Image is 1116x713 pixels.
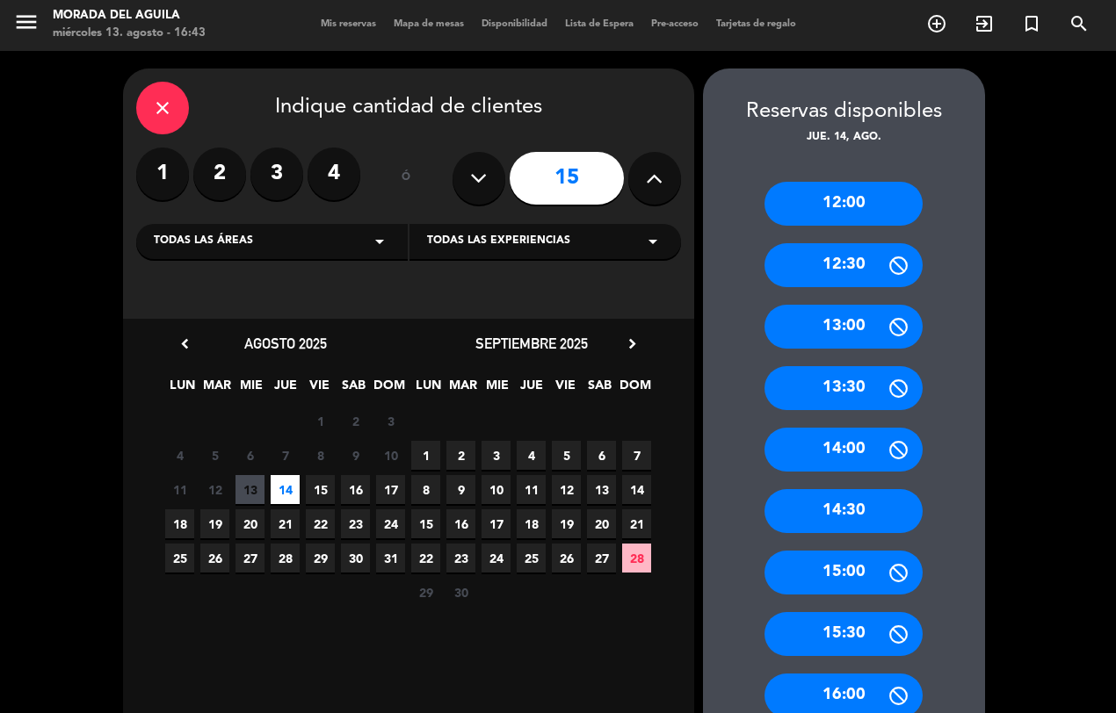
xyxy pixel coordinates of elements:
div: 15:00 [765,551,923,594]
span: VIE [305,375,334,404]
span: Mapa de mesas [385,19,473,29]
span: 3 [482,441,511,470]
span: 1 [411,441,440,470]
span: 9 [446,475,475,504]
span: 23 [446,544,475,573]
i: add_circle_outline [926,13,947,34]
span: 13 [236,475,265,504]
span: 6 [236,441,265,470]
span: MIE [236,375,265,404]
span: 7 [622,441,651,470]
span: 21 [271,509,300,538]
i: chevron_right [623,335,641,353]
span: DOM [620,375,649,404]
span: 14 [622,475,651,504]
span: 22 [306,509,335,538]
div: 13:30 [765,366,923,410]
span: 17 [376,475,405,504]
span: LUN [168,375,197,404]
i: arrow_drop_down [642,231,663,252]
div: 12:00 [765,182,923,226]
label: 4 [308,148,360,200]
div: 15:30 [765,612,923,656]
span: Tarjetas de regalo [707,19,805,29]
span: 29 [306,544,335,573]
span: 18 [517,509,546,538]
div: jue. 14, ago. [703,129,985,147]
span: 12 [200,475,229,504]
span: 8 [411,475,440,504]
span: 31 [376,544,405,573]
span: Pre-acceso [642,19,707,29]
span: 29 [411,578,440,607]
span: 26 [552,544,581,573]
span: 14 [271,475,300,504]
i: search [1069,13,1090,34]
div: 12:30 [765,243,923,287]
div: Indique cantidad de clientes [136,82,681,134]
span: 19 [552,509,581,538]
span: 5 [200,441,229,470]
span: 19 [200,509,229,538]
span: 27 [236,544,265,573]
span: septiembre 2025 [475,335,588,352]
span: 10 [376,441,405,470]
span: 18 [165,509,194,538]
button: menu [13,9,40,41]
div: Morada del Aguila [53,7,206,25]
label: 2 [193,148,246,200]
span: 25 [165,544,194,573]
div: ó [378,148,435,209]
i: menu [13,9,40,35]
span: 6 [587,441,616,470]
span: 20 [587,509,616,538]
span: 25 [517,544,546,573]
span: SAB [339,375,368,404]
span: 15 [411,509,440,538]
div: Reservas disponibles [703,95,985,129]
span: Mis reservas [312,19,385,29]
span: LUN [414,375,443,404]
div: miércoles 13. agosto - 16:43 [53,25,206,42]
span: 24 [376,509,405,538]
div: 14:30 [765,489,923,533]
span: 13 [587,475,616,504]
span: Todas las áreas [154,233,253,250]
i: close [152,97,173,119]
label: 3 [250,148,303,200]
span: 27 [587,544,616,573]
span: 23 [341,509,370,538]
span: VIE [551,375,580,404]
span: JUE [517,375,546,404]
span: SAB [585,375,614,404]
span: 20 [236,509,265,538]
span: 28 [622,544,651,573]
span: 2 [341,407,370,436]
span: MAR [202,375,231,404]
span: 4 [517,441,546,470]
span: 16 [446,509,475,538]
span: 8 [306,441,335,470]
span: MIE [482,375,511,404]
span: 30 [341,544,370,573]
i: chevron_left [176,335,194,353]
span: 22 [411,544,440,573]
span: JUE [271,375,300,404]
span: 7 [271,441,300,470]
i: turned_in_not [1021,13,1042,34]
span: 3 [376,407,405,436]
span: DOM [373,375,402,404]
i: arrow_drop_down [369,231,390,252]
span: 12 [552,475,581,504]
div: 13:00 [765,305,923,349]
span: 11 [517,475,546,504]
span: 26 [200,544,229,573]
span: Lista de Espera [556,19,642,29]
span: 17 [482,509,511,538]
span: Disponibilidad [473,19,556,29]
span: 9 [341,441,370,470]
span: MAR [448,375,477,404]
span: 4 [165,441,194,470]
span: 10 [482,475,511,504]
span: Todas las experiencias [427,233,570,250]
